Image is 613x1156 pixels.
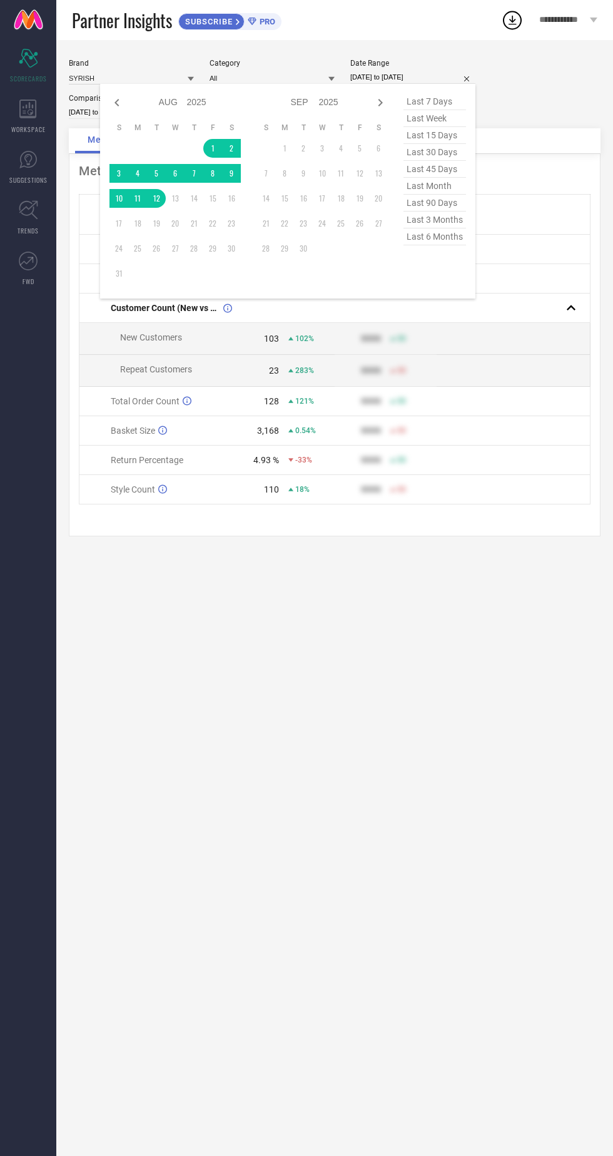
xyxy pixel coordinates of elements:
span: 18% [295,485,310,494]
td: Tue Aug 26 2025 [147,239,166,258]
th: Monday [128,123,147,133]
div: Previous month [109,95,124,110]
td: Sun Sep 14 2025 [256,189,275,208]
td: Sat Sep 27 2025 [369,214,388,233]
td: Wed Sep 03 2025 [313,139,332,158]
div: Date Range [350,59,475,68]
span: New Customers [120,332,182,342]
td: Fri Aug 01 2025 [203,139,222,158]
th: Sunday [109,123,128,133]
span: Repeat Customers [120,364,192,374]
td: Sat Aug 16 2025 [222,189,241,208]
td: Tue Aug 05 2025 [147,164,166,183]
span: 0.54% [295,426,316,435]
td: Fri Sep 26 2025 [350,214,369,233]
th: Friday [350,123,369,133]
th: Wednesday [313,123,332,133]
div: Next month [373,95,388,110]
td: Sat Aug 09 2025 [222,164,241,183]
td: Mon Aug 11 2025 [128,189,147,208]
th: Monday [275,123,294,133]
th: Thursday [332,123,350,133]
div: 3,168 [257,426,279,436]
span: last week [403,110,466,127]
td: Tue Sep 16 2025 [294,189,313,208]
td: Mon Sep 29 2025 [275,239,294,258]
td: Sun Aug 17 2025 [109,214,128,233]
div: 9999 [361,366,381,376]
td: Thu Sep 18 2025 [332,189,350,208]
td: Tue Aug 12 2025 [147,189,166,208]
th: Saturday [369,123,388,133]
td: Thu Sep 25 2025 [332,214,350,233]
div: Comparison Period [69,94,194,103]
td: Mon Sep 01 2025 [275,139,294,158]
span: 50 [397,397,406,406]
div: 4.93 % [253,455,279,465]
td: Mon Sep 08 2025 [275,164,294,183]
th: Sunday [256,123,275,133]
th: Wednesday [166,123,185,133]
td: Wed Sep 24 2025 [313,214,332,233]
td: Fri Sep 12 2025 [350,164,369,183]
th: Saturday [222,123,241,133]
td: Mon Sep 15 2025 [275,189,294,208]
span: 50 [397,426,406,435]
span: 102% [295,334,314,343]
span: TRENDS [18,226,39,235]
td: Tue Sep 02 2025 [294,139,313,158]
div: Brand [69,59,194,68]
div: 9999 [361,334,381,344]
td: Sat Aug 30 2025 [222,239,241,258]
td: Wed Aug 20 2025 [166,214,185,233]
td: Sun Sep 28 2025 [256,239,275,258]
div: 9999 [361,455,381,465]
td: Mon Sep 22 2025 [275,214,294,233]
span: Total Order Count [111,396,180,406]
div: Open download list [501,9,524,31]
td: Thu Aug 07 2025 [185,164,203,183]
div: 110 [264,484,279,494]
span: Partner Insights [72,8,172,33]
span: last 15 days [403,127,466,144]
div: 128 [264,396,279,406]
th: Tuesday [147,123,166,133]
td: Mon Aug 18 2025 [128,214,147,233]
span: last month [403,178,466,195]
td: Thu Aug 28 2025 [185,239,203,258]
span: 50 [397,334,406,343]
span: last 45 days [403,161,466,178]
span: 283% [295,366,314,375]
td: Fri Aug 22 2025 [203,214,222,233]
span: last 90 days [403,195,466,212]
td: Wed Aug 13 2025 [166,189,185,208]
span: 50 [397,485,406,494]
td: Fri Aug 29 2025 [203,239,222,258]
td: Fri Aug 15 2025 [203,189,222,208]
td: Sun Sep 21 2025 [256,214,275,233]
td: Thu Sep 04 2025 [332,139,350,158]
span: Style Count [111,484,155,494]
td: Tue Sep 30 2025 [294,239,313,258]
span: Return Percentage [111,455,183,465]
div: 9999 [361,396,381,406]
span: last 7 days [403,93,466,110]
td: Sat Aug 02 2025 [222,139,241,158]
span: WORKSPACE [11,125,46,134]
span: SUGGESTIONS [9,175,48,185]
div: 9999 [361,484,381,494]
span: 50 [397,366,406,375]
th: Friday [203,123,222,133]
td: Mon Aug 25 2025 [128,239,147,258]
span: Customer Count (New vs Repeat) [111,303,220,313]
td: Tue Sep 09 2025 [294,164,313,183]
span: FWD [23,277,34,286]
td: Sat Aug 23 2025 [222,214,241,233]
td: Thu Aug 21 2025 [185,214,203,233]
th: Tuesday [294,123,313,133]
div: Metrics [79,163,590,178]
div: 9999 [361,426,381,436]
input: Select comparison period [69,106,194,119]
span: 50 [397,456,406,464]
td: Wed Sep 17 2025 [313,189,332,208]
